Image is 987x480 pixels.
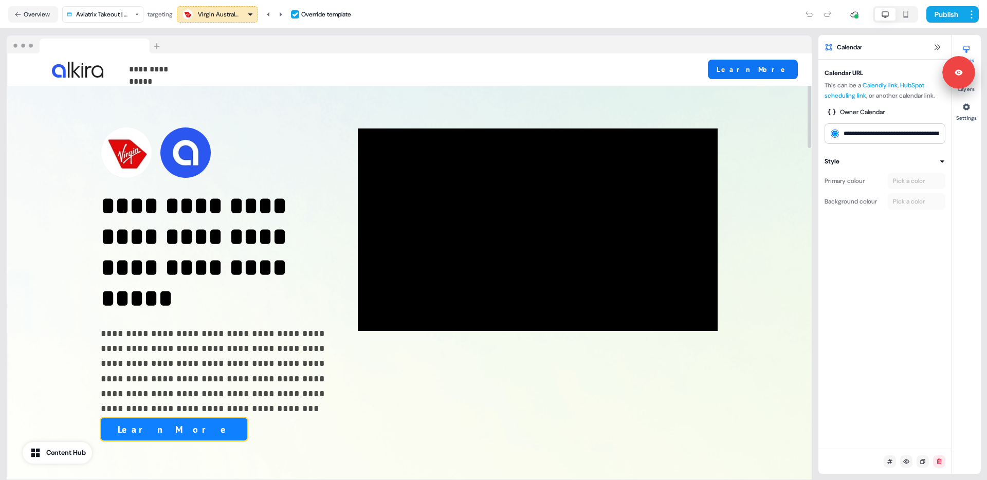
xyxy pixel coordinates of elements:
[926,6,964,23] button: Publish
[23,442,92,464] button: Content Hub
[7,35,164,54] img: Browser topbar
[825,156,839,167] div: Style
[52,62,103,78] img: Image
[952,99,981,121] button: Settings
[198,9,239,20] div: Virgin Australia
[863,81,898,89] a: Calendly link
[301,9,351,20] div: Override template
[888,193,945,210] button: Pick a color
[825,68,945,78] div: Calendar URL
[101,418,329,440] div: Learn More
[825,105,888,119] button: Owner Calendar
[837,42,862,52] span: Calendar
[825,80,945,101] div: This can be a , , or another calendar link.
[888,173,945,189] button: Pick a color
[148,9,173,20] div: targeting
[177,6,258,23] button: Virgin Australia
[825,173,865,189] div: Primary colour
[831,130,839,138] img: calendly logo
[76,9,131,20] div: Aviatrix Takeout | Hotels Template
[46,448,86,458] div: Content Hub
[891,196,927,207] div: Pick a color
[8,6,58,23] button: Overview
[840,107,885,117] div: Owner Calendar
[952,41,981,64] button: Styles
[825,193,877,210] div: Background colour
[825,156,945,167] button: Style
[101,418,247,440] button: Learn More
[708,60,798,79] button: Learn More
[891,176,927,186] div: Pick a color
